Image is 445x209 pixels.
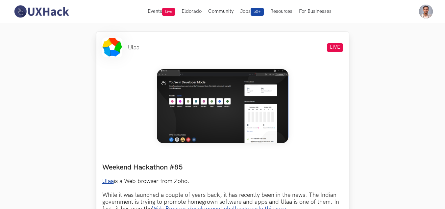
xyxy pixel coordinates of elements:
[419,5,433,18] img: Your profile pic
[162,8,175,16] span: Live
[327,43,343,52] span: LIVE
[157,69,288,143] img: Weekend_Hackathon_85_banner.png
[12,5,71,18] img: UXHack-logo.png
[128,44,139,51] li: Ulaa
[251,8,264,16] span: 50+
[102,178,114,185] a: Ulaa
[102,163,343,172] label: Weekend Hackathon #85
